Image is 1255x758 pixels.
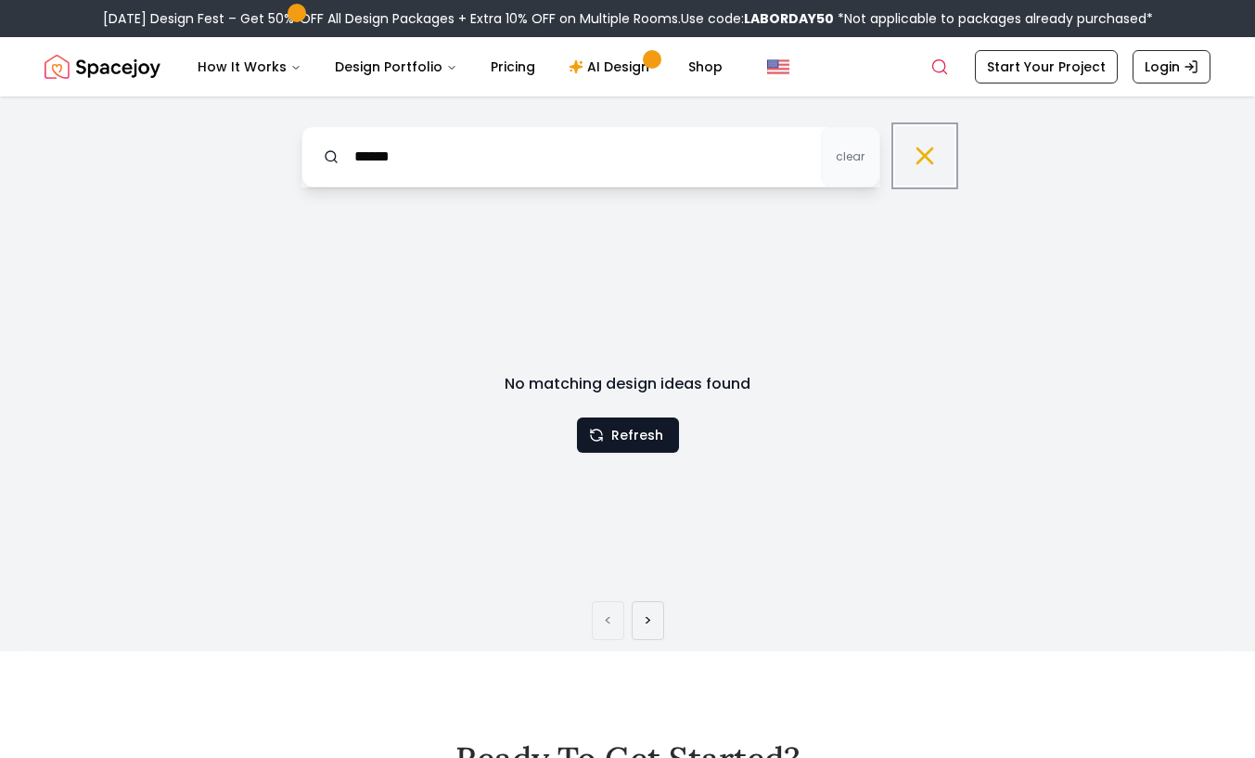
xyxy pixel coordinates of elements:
a: Spacejoy [45,48,160,85]
div: [DATE] Design Fest – Get 50% OFF All Design Packages + Extra 10% OFF on Multiple Rooms. [103,9,1153,28]
nav: Main [183,48,737,85]
a: Start Your Project [975,50,1118,84]
span: clear [836,149,864,164]
nav: Global [45,37,1210,96]
a: AI Design [554,48,670,85]
img: Spacejoy Logo [45,48,160,85]
a: Pricing [476,48,550,85]
span: Use code: [681,9,834,28]
span: *Not applicable to packages already purchased* [834,9,1153,28]
a: Next page [644,610,652,632]
ul: Pagination [592,601,664,640]
button: How It Works [183,48,316,85]
button: clear [821,126,880,187]
a: Login [1133,50,1210,84]
button: Design Portfolio [320,48,472,85]
img: United States [767,56,789,78]
h3: No matching design ideas found [391,373,865,395]
a: Previous page [604,610,612,632]
a: Shop [673,48,737,85]
b: LABORDAY50 [744,9,834,28]
button: Refresh [577,418,679,453]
